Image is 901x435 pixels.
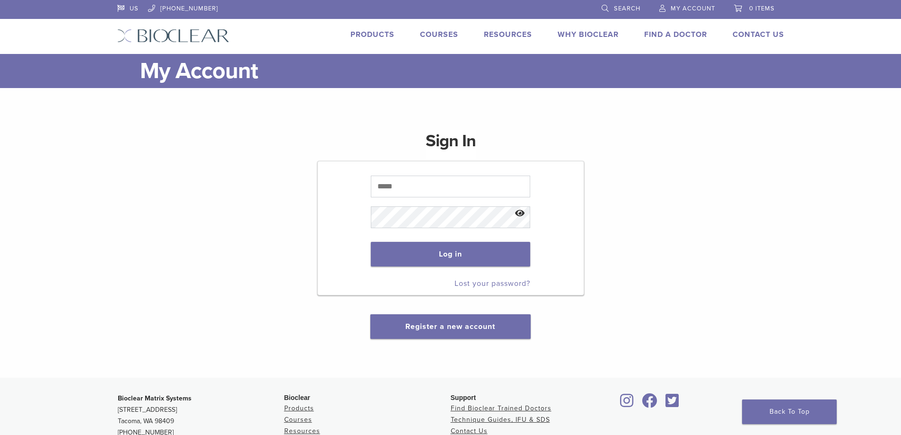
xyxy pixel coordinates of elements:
a: Bioclear [617,399,637,408]
a: Contact Us [733,30,784,39]
a: Products [350,30,394,39]
a: Back To Top [742,399,837,424]
a: Contact Us [451,427,488,435]
button: Log in [371,242,530,266]
button: Register a new account [370,314,530,339]
span: Search [614,5,640,12]
a: Find Bioclear Trained Doctors [451,404,551,412]
a: Why Bioclear [558,30,619,39]
h1: Sign In [426,130,476,160]
a: Register a new account [405,322,495,331]
h1: My Account [140,54,784,88]
img: Bioclear [117,29,229,43]
span: Support [451,394,476,401]
a: Find A Doctor [644,30,707,39]
a: Bioclear [663,399,682,408]
span: My Account [671,5,715,12]
a: Courses [420,30,458,39]
a: Lost your password? [455,279,530,288]
button: Show password [510,202,530,226]
a: Courses [284,416,312,424]
span: Bioclear [284,394,310,401]
a: Products [284,404,314,412]
a: Technique Guides, IFU & SDS [451,416,550,424]
span: 0 items [749,5,775,12]
a: Resources [484,30,532,39]
a: Resources [284,427,320,435]
strong: Bioclear Matrix Systems [118,394,192,402]
a: Bioclear [639,399,661,408]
